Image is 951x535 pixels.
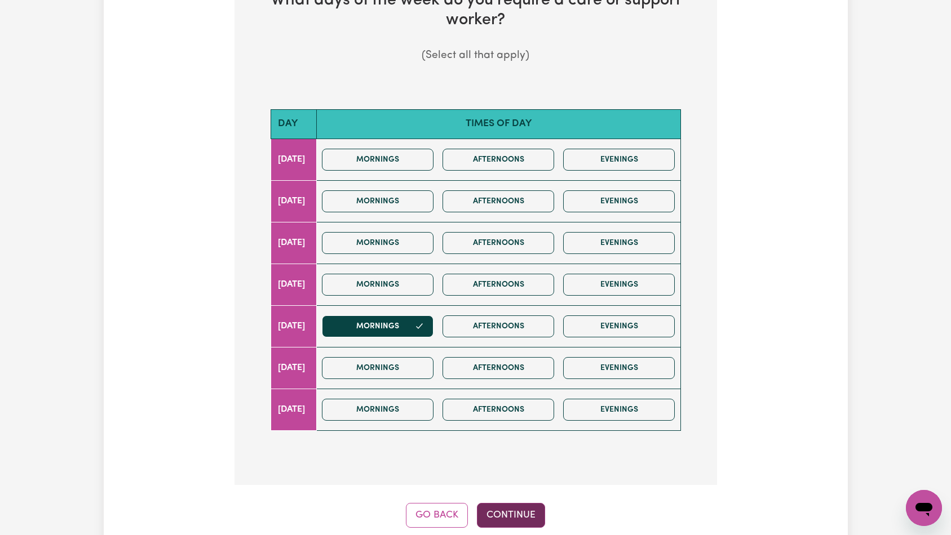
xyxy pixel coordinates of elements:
button: Afternoons [443,190,554,212]
td: [DATE] [271,180,317,222]
button: Mornings [322,315,434,337]
p: (Select all that apply) [253,48,699,64]
button: Afternoons [443,232,554,254]
button: Evenings [563,357,675,379]
button: Afternoons [443,399,554,421]
button: Continue [477,503,545,528]
button: Evenings [563,232,675,254]
button: Evenings [563,149,675,171]
button: Mornings [322,274,434,296]
button: Mornings [322,399,434,421]
td: [DATE] [271,222,317,264]
button: Mornings [322,149,434,171]
th: Times of day [317,110,680,139]
button: Afternoons [443,357,554,379]
button: Afternoons [443,274,554,296]
td: [DATE] [271,264,317,305]
button: Evenings [563,190,675,212]
button: Afternoons [443,315,554,337]
button: Evenings [563,399,675,421]
button: Mornings [322,232,434,254]
button: Afternoons [443,149,554,171]
td: [DATE] [271,139,317,180]
td: [DATE] [271,305,317,347]
button: Mornings [322,357,434,379]
td: [DATE] [271,347,317,389]
button: Evenings [563,315,675,337]
td: [DATE] [271,389,317,430]
button: Mornings [322,190,434,212]
button: Evenings [563,274,675,296]
iframe: Button to launch messaging window [906,490,942,526]
button: Go Back [406,503,468,528]
th: Day [271,110,317,139]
